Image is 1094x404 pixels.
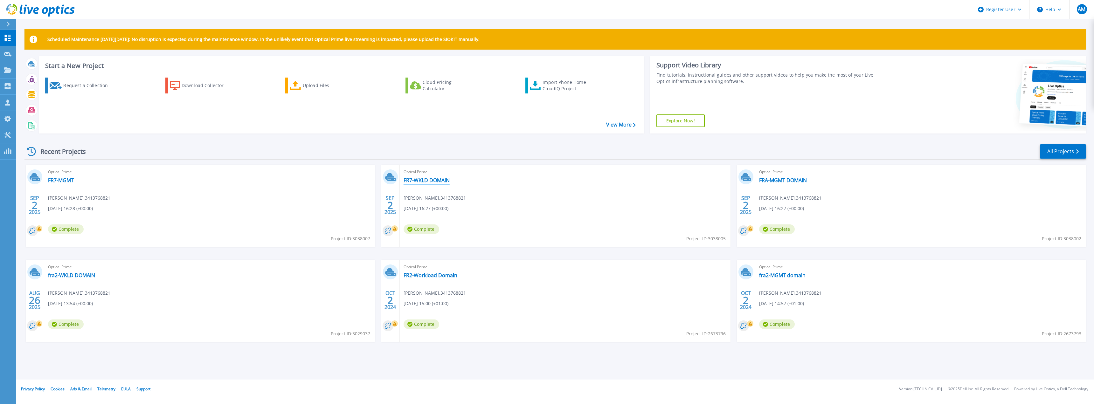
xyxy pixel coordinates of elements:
[759,177,807,183] a: FRA-MGMT DOMAIN
[48,205,93,212] span: [DATE] 16:28 (+00:00)
[743,202,749,208] span: 2
[121,386,131,392] a: EULA
[948,387,1008,391] li: © 2025 Dell Inc. All Rights Reserved
[759,319,795,329] span: Complete
[51,386,65,392] a: Cookies
[285,78,356,93] a: Upload Files
[97,386,115,392] a: Telemetry
[48,272,95,278] a: fra2-WKLD DOMAIN
[48,264,371,270] span: Optical Prime
[759,195,821,202] span: [PERSON_NAME] , 3413768821
[32,202,38,208] span: 2
[759,168,1082,175] span: Optical Prime
[1042,330,1081,337] span: Project ID: 2673793
[656,72,884,85] div: Find tutorials, instructional guides and other support videos to help you make the most of your L...
[29,298,40,303] span: 26
[404,205,448,212] span: [DATE] 16:27 (+00:00)
[404,264,727,270] span: Optical Prime
[45,62,635,69] h3: Start a New Project
[656,114,705,127] a: Explore Now!
[165,78,236,93] a: Download Collector
[759,300,804,307] span: [DATE] 14:57 (+01:00)
[404,290,466,297] span: [PERSON_NAME] , 3413768821
[48,177,74,183] a: FR7-MGMT
[303,79,354,92] div: Upload Files
[21,386,45,392] a: Privacy Policy
[48,300,93,307] span: [DATE] 13:54 (+00:00)
[656,61,884,69] div: Support Video Library
[331,235,370,242] span: Project ID: 3038007
[759,264,1082,270] span: Optical Prime
[759,272,806,278] a: fra2-MGMT domain
[759,205,804,212] span: [DATE] 16:27 (+00:00)
[1040,144,1086,159] a: All Projects
[136,386,150,392] a: Support
[405,78,476,93] a: Cloud Pricing Calculator
[29,194,41,217] div: SEP 2025
[404,224,439,234] span: Complete
[384,289,396,312] div: OCT 2024
[686,235,726,242] span: Project ID: 3038005
[543,79,592,92] div: Import Phone Home CloudIQ Project
[404,195,466,202] span: [PERSON_NAME] , 3413768821
[423,79,474,92] div: Cloud Pricing Calculator
[404,177,450,183] a: FR7-WKLD DOMAIN
[387,202,393,208] span: 2
[899,387,942,391] li: Version: [TECHNICAL_ID]
[404,168,727,175] span: Optical Prime
[404,272,457,278] a: FR2-Workload Domain
[45,78,116,93] a: Request a Collection
[29,289,41,312] div: AUG 2025
[759,224,795,234] span: Complete
[606,122,636,128] a: View More
[740,289,752,312] div: OCT 2024
[48,319,84,329] span: Complete
[1078,7,1085,12] span: AM
[48,290,110,297] span: [PERSON_NAME] , 3413768821
[1014,387,1088,391] li: Powered by Live Optics, a Dell Technology
[48,195,110,202] span: [PERSON_NAME] , 3413768821
[24,144,94,159] div: Recent Projects
[48,168,371,175] span: Optical Prime
[1042,235,1081,242] span: Project ID: 3038002
[331,330,370,337] span: Project ID: 3029037
[743,298,749,303] span: 2
[70,386,92,392] a: Ads & Email
[48,224,84,234] span: Complete
[404,319,439,329] span: Complete
[384,194,396,217] div: SEP 2025
[182,79,232,92] div: Download Collector
[740,194,752,217] div: SEP 2025
[63,79,114,92] div: Request a Collection
[47,37,480,42] p: Scheduled Maintenance [DATE][DATE]: No disruption is expected during the maintenance window. In t...
[759,290,821,297] span: [PERSON_NAME] , 3413768821
[387,298,393,303] span: 2
[686,330,726,337] span: Project ID: 2673796
[404,300,448,307] span: [DATE] 15:00 (+01:00)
